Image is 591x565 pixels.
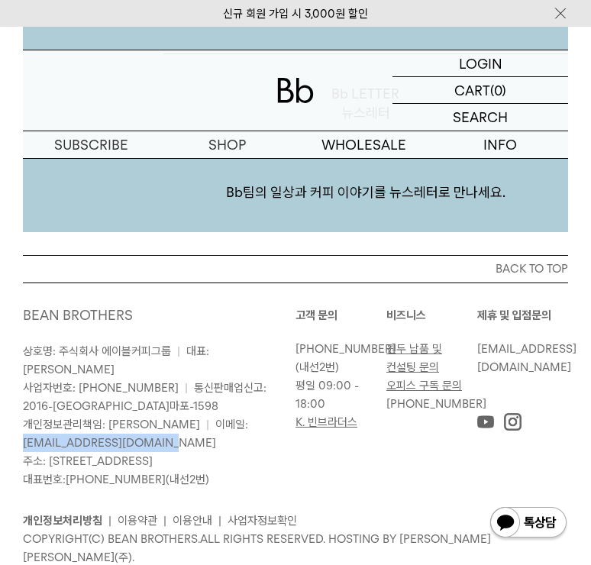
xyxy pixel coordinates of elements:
[386,397,486,411] a: [PHONE_NUMBER]
[163,512,166,530] li: |
[392,77,568,104] a: CART (0)
[490,77,506,103] p: (0)
[295,376,379,413] p: 평일 09:00 - 18:00
[23,514,102,528] a: 개인정보처리방침
[177,344,180,358] span: |
[459,50,502,76] p: LOGIN
[392,50,568,77] a: LOGIN
[228,514,297,528] a: 사업자정보확인
[477,306,568,324] p: 제휴 및 입점문의
[23,473,209,486] span: 대표번호: (내선2번)
[489,505,568,542] img: 카카오톡 채널 1:1 채팅 버튼
[218,512,221,530] li: |
[386,379,462,392] a: 오피스 구독 문의
[23,436,216,450] a: [EMAIL_ADDRESS][DOMAIN_NAME]
[223,7,368,21] a: 신규 회원 가입 시 3,000원 할인
[23,418,248,450] span: 이메일:
[23,381,179,395] span: 사업자번호: [PHONE_NUMBER]
[295,342,396,356] a: [PHONE_NUMBER]
[23,344,171,358] span: 상호명: 주식회사 에이블커피그룹
[23,381,266,413] span: 통신판매업신고: 2016-[GEOGRAPHIC_DATA]마포-1598
[23,418,200,431] span: 개인정보관리책임: [PERSON_NAME]
[454,77,490,103] p: CART
[206,418,209,431] span: |
[23,307,133,323] a: BEAN BROTHERS
[295,131,432,158] p: WHOLESALE
[173,514,212,528] a: 이용안내
[23,255,568,282] button: BACK TO TOP
[23,131,160,158] a: SUBSCRIBE
[277,78,314,103] img: 로고
[386,342,442,374] a: 원두 납품 및 컨설팅 문의
[477,342,576,374] a: [EMAIL_ADDRESS][DOMAIN_NAME]
[432,131,569,158] p: INFO
[108,512,111,530] li: |
[386,306,477,324] p: 비즈니스
[66,473,166,486] a: [PHONE_NUMBER]
[185,381,188,395] span: |
[23,454,153,468] span: 주소: [STREET_ADDRESS]
[163,153,569,232] p: Bb팀의 일상과 커피 이야기를 뉴스레터로 만나세요.
[118,514,157,528] a: 이용약관
[295,306,386,324] p: 고객 문의
[295,340,379,376] p: (내선2번)
[160,131,296,158] a: SHOP
[453,104,508,131] p: SEARCH
[23,344,209,376] span: 대표: [PERSON_NAME]
[295,415,357,429] a: K. 빈브라더스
